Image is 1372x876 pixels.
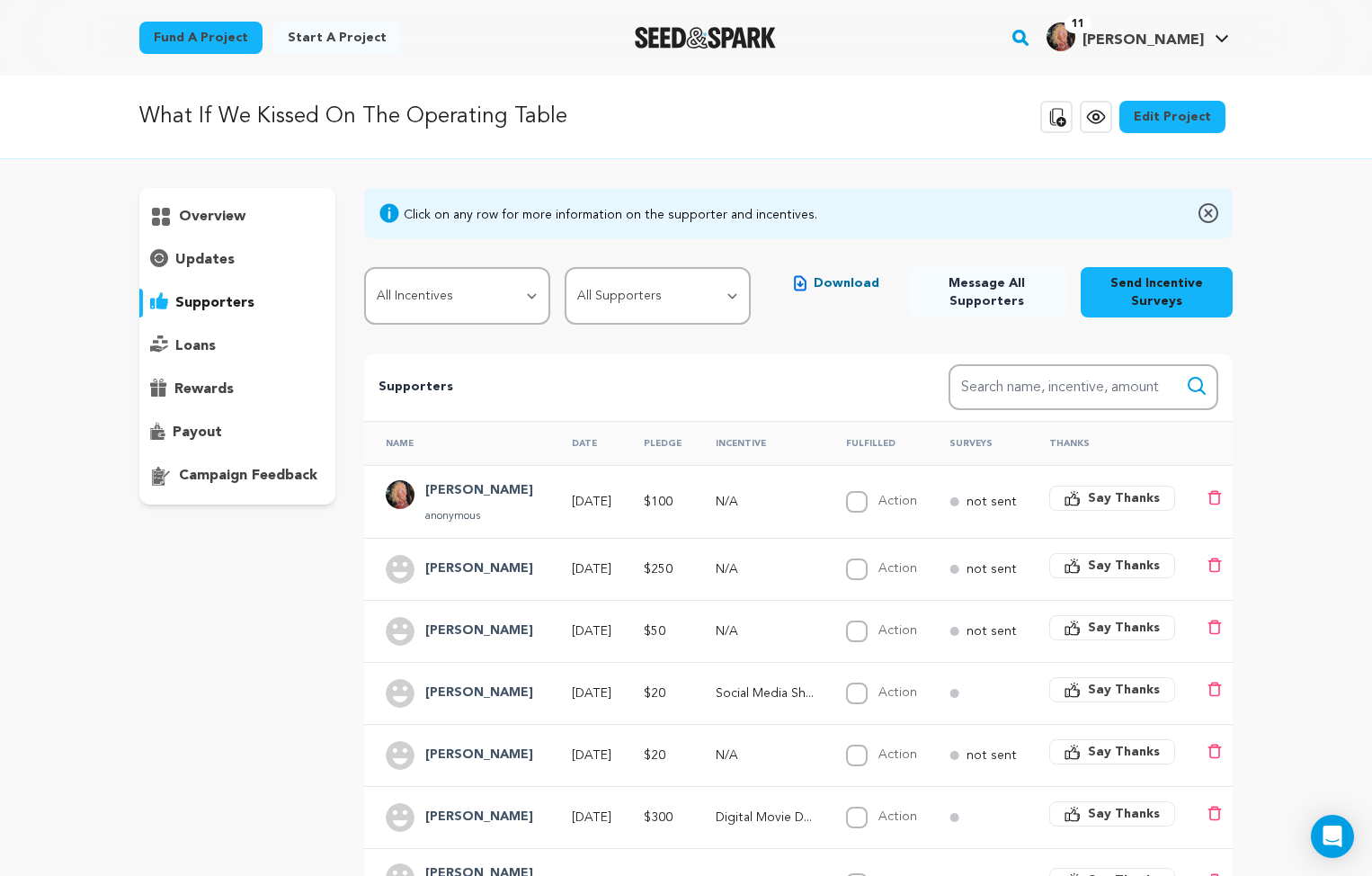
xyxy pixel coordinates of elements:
[139,461,335,490] button: campaign feedback
[572,493,611,511] p: [DATE]
[1088,619,1160,637] span: Say Thanks
[644,496,673,508] span: $100
[1198,202,1218,224] img: close-o.svg
[1119,101,1225,133] a: Edit Project
[1311,815,1354,858] div: Open Intercom Messenger
[622,421,694,465] th: Pledge
[716,809,814,827] p: Digital Movie Download
[780,267,894,299] button: Download
[139,246,335,274] button: updates
[644,625,665,638] span: $50
[878,495,917,507] label: Action
[716,684,814,702] p: Social Media Shout Out
[644,563,673,576] span: $250
[635,27,776,49] img: Seed&Spark Logo Dark Mode
[572,622,611,640] p: [DATE]
[878,562,917,575] label: Action
[139,375,335,404] button: rewards
[425,745,533,766] h4: Nicole V
[824,421,928,465] th: Fulfilled
[425,509,533,523] p: anonymous
[572,560,611,578] p: [DATE]
[1043,19,1233,57] span: Sydney M.'s Profile
[1065,15,1091,33] span: 11
[928,421,1028,465] th: Surveys
[1081,267,1233,317] button: Send Incentive Surveys
[716,493,814,511] p: N/A
[364,421,550,465] th: Name
[139,101,567,133] p: What If We Kissed On The Operating Table
[179,206,245,228] p: overview
[716,622,814,640] p: N/A
[922,274,1052,310] span: Message All Supporters
[386,480,414,509] img: 87670b56fffde8d3.jpg
[1049,615,1175,640] button: Say Thanks
[1049,801,1175,827] button: Say Thanks
[1049,739,1175,764] button: Say Thanks
[386,741,414,770] img: user.png
[404,206,817,224] div: Click on any row for more information on the supporter and incentives.
[1082,33,1204,48] span: [PERSON_NAME]
[1088,743,1160,761] span: Say Thanks
[878,686,917,699] label: Action
[644,749,665,762] span: $20
[139,418,335,447] button: payout
[1043,19,1233,51] a: Sydney M.'s Profile
[967,746,1017,764] p: not sent
[139,22,263,54] a: Fund a project
[1088,557,1160,575] span: Say Thanks
[572,684,611,702] p: [DATE]
[139,332,335,361] button: loans
[139,289,335,317] button: supporters
[139,202,335,231] button: overview
[1047,22,1204,51] div: Sydney M.'s Profile
[1088,489,1160,507] span: Say Thanks
[379,377,891,398] p: Supporters
[967,622,1017,640] p: not sent
[425,621,533,642] h4: Amanda Egle
[716,560,814,578] p: N/A
[967,493,1017,511] p: not sent
[949,364,1218,410] input: Search name, incentive, amount
[644,687,665,700] span: $20
[425,807,533,828] h4: Miles Hamilton
[1049,486,1175,511] button: Say Thanks
[273,22,401,54] a: Start a project
[550,421,622,465] th: Date
[908,267,1066,317] button: Message All Supporters
[386,679,414,708] img: user.png
[635,27,776,49] a: Seed&Spark Homepage
[1088,805,1160,823] span: Say Thanks
[814,274,879,292] span: Download
[1049,677,1175,702] button: Say Thanks
[967,560,1017,578] p: not sent
[386,555,414,584] img: user.png
[694,421,824,465] th: Incentive
[425,559,533,580] h4: Bill Egle
[386,803,414,832] img: user.png
[1028,421,1186,465] th: Thanks
[425,683,533,704] h4: Ashley S
[174,379,234,400] p: rewards
[878,748,917,761] label: Action
[1047,22,1075,51] img: 87670b56fffde8d3.jpg
[572,809,611,827] p: [DATE]
[878,810,917,823] label: Action
[572,746,611,764] p: [DATE]
[175,292,254,314] p: supporters
[644,811,673,824] span: $300
[175,335,216,357] p: loans
[386,617,414,646] img: user.png
[878,624,917,637] label: Action
[1088,681,1160,699] span: Say Thanks
[425,480,533,502] h4: Sydney Mills
[173,422,222,443] p: payout
[175,249,235,271] p: updates
[716,746,814,764] p: N/A
[179,465,317,487] p: campaign feedback
[1049,553,1175,578] button: Say Thanks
